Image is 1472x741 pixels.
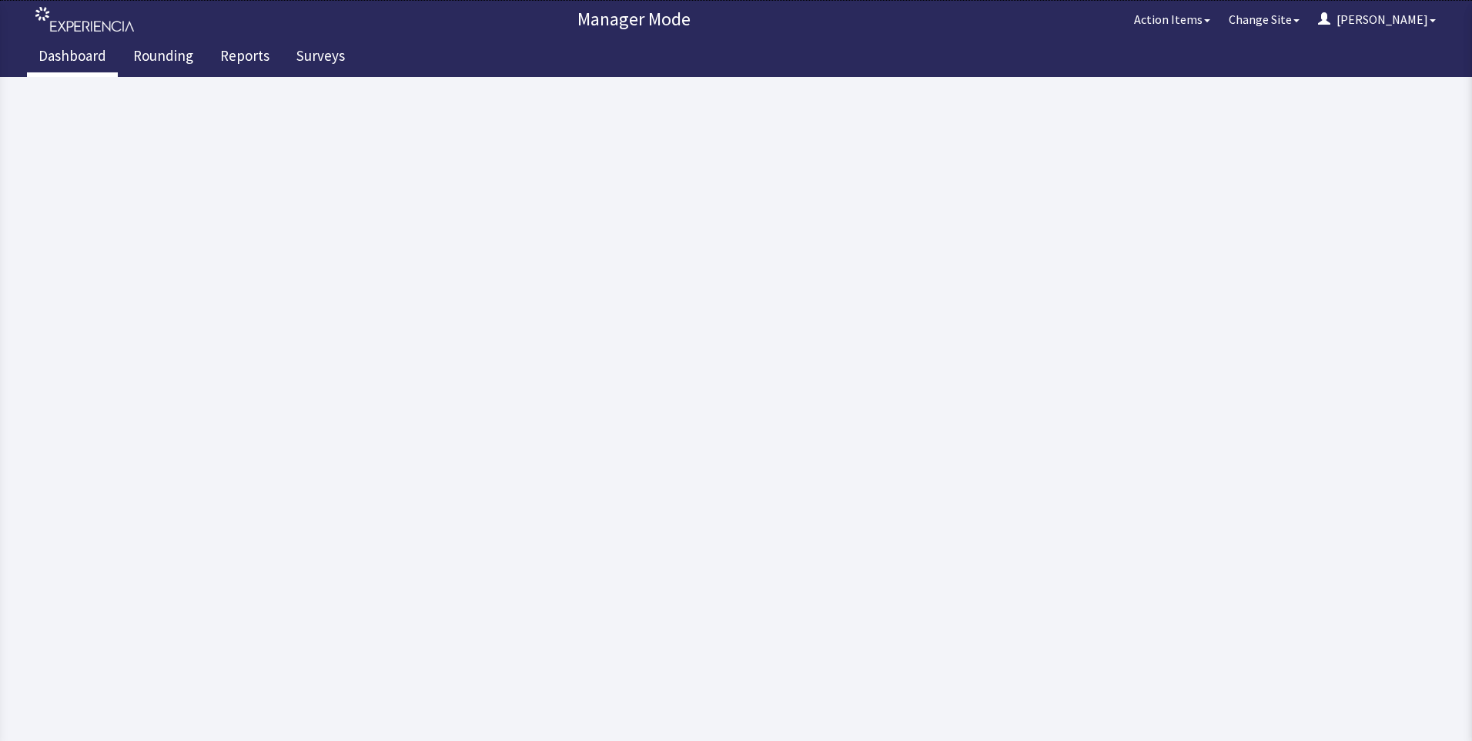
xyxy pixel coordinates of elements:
a: Rounding [122,39,205,77]
img: experiencia_logo.png [35,7,134,32]
button: Action Items [1125,4,1219,35]
a: Reports [209,39,281,77]
button: [PERSON_NAME] [1309,4,1445,35]
a: Surveys [285,39,356,77]
p: Manager Mode [142,7,1125,32]
a: Dashboard [27,39,118,77]
button: Change Site [1219,4,1309,35]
